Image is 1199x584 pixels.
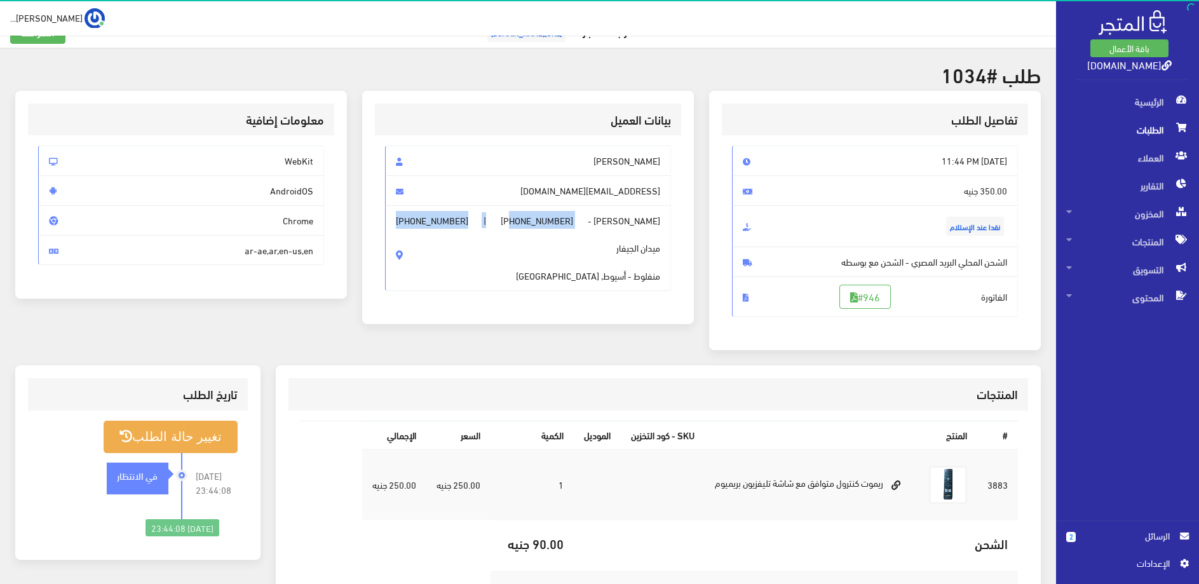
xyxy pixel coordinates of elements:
span: [PERSON_NAME] [385,146,671,176]
a: المخزون [1056,200,1199,227]
h3: تاريخ الطلب [38,388,237,400]
a: الطلبات [1056,116,1199,144]
span: الرئيسية [1066,88,1189,116]
th: SKU - كود التخزين [621,421,705,449]
td: 250.00 جنيه [426,449,491,520]
span: 350.00 جنيه [732,175,1018,206]
h3: بيانات العميل [385,114,671,126]
iframe: Drift Widget Chat Controller [15,497,64,545]
span: [PERSON_NAME] - | [385,205,671,291]
th: السعر [426,421,491,449]
a: المنتجات [1056,227,1199,255]
h5: الشحن [584,536,1008,550]
a: 2 الرسائل [1066,529,1189,556]
span: [PHONE_NUMBER] [396,214,468,227]
span: ميدان الجيفار منفلوط - أسيوط, [GEOGRAPHIC_DATA] [516,227,660,283]
a: اﻹعدادات [1066,556,1189,576]
span: Chrome [38,205,324,236]
a: المحتوى [1056,283,1199,311]
span: المخزون [1066,200,1189,227]
th: المنتج [705,421,977,449]
span: العملاء [1066,144,1189,172]
a: التقارير [1056,172,1199,200]
h3: المنتجات [299,388,1019,400]
span: [PHONE_NUMBER] [501,214,573,227]
span: الرسائل [1086,529,1170,543]
td: 1 [491,449,574,520]
a: الرئيسية [1056,88,1199,116]
span: [EMAIL_ADDRESS][DOMAIN_NAME] [385,175,671,206]
th: # [977,421,1018,449]
span: [DATE] 11:44 PM [732,146,1018,176]
td: 3883 [977,449,1018,520]
span: AndroidOS [38,175,324,206]
span: المنتجات [1066,227,1189,255]
span: [PERSON_NAME]... [10,10,83,25]
span: ar-ae,ar,en-us,en [38,235,324,266]
a: باقة الأعمال [1090,39,1169,57]
div: [DATE] 23:44:08 [146,519,219,537]
span: التقارير [1066,172,1189,200]
a: ... [PERSON_NAME]... [10,8,105,28]
th: الموديل [574,421,621,449]
h3: تفاصيل الطلب [732,114,1018,126]
span: الشحن المحلي البريد المصري - الشحن مع بوسطه [732,247,1018,277]
a: رابط متجرك:[URL][DOMAIN_NAME] [484,18,627,41]
span: [DATE] 23:44:08 [196,469,238,497]
td: ريموت كنترول متوافق مع شاشة تليفزيون بريميوم [705,449,919,520]
h3: معلومات إضافية [38,114,324,126]
span: التسويق [1066,255,1189,283]
strong: في الانتظار [117,468,158,482]
span: اﻹعدادات [1076,556,1169,570]
span: الفاتورة [732,276,1018,317]
img: ... [85,8,105,29]
th: اﻹجمالي [362,421,426,449]
span: الطلبات [1066,116,1189,144]
a: [DOMAIN_NAME] [1087,55,1172,74]
span: المحتوى [1066,283,1189,311]
button: تغيير حالة الطلب [104,421,237,453]
span: 2 [1066,532,1076,542]
h5: 90.00 جنيه [501,536,564,550]
img: . [1099,10,1167,35]
span: WebKit [38,146,324,176]
th: الكمية [491,421,574,449]
a: العملاء [1056,144,1199,172]
span: نقدا عند الإستلام [946,217,1004,236]
h2: طلب #1034 [15,63,1041,85]
a: #946 [839,285,891,309]
td: 250.00 جنيه [362,449,426,520]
